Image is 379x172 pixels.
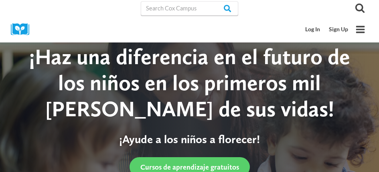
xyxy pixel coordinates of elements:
a: Log In [301,22,325,37]
div: ¡Haz una diferencia en el futuro de los niños en los primeros mil [PERSON_NAME] de sus vidas! [15,44,364,121]
a: Sign Up [324,22,353,37]
nav: Secondary Mobile Navigation [301,22,353,37]
span: Cursos de aprendizaje gratuitos [140,163,239,171]
input: Search Cox Campus [141,1,239,16]
img: Cox Campus [11,23,35,36]
p: ¡Ayude a los niños a florecer! [15,132,364,146]
button: Open menu [353,22,368,37]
